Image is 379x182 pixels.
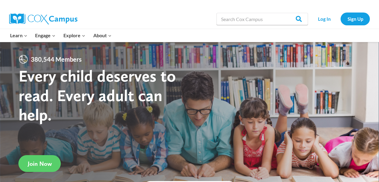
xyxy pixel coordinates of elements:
[341,13,370,25] a: Sign Up
[63,31,85,39] span: Explore
[216,13,308,25] input: Search Cox Campus
[93,31,112,39] span: About
[311,13,338,25] a: Log In
[28,54,84,64] span: 380,544 Members
[6,29,115,42] nav: Primary Navigation
[9,13,77,24] img: Cox Campus
[10,31,27,39] span: Learn
[19,155,61,172] a: Join Now
[19,66,176,124] strong: Every child deserves to read. Every adult can help.
[35,31,55,39] span: Engage
[311,13,370,25] nav: Secondary Navigation
[28,160,52,167] span: Join Now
